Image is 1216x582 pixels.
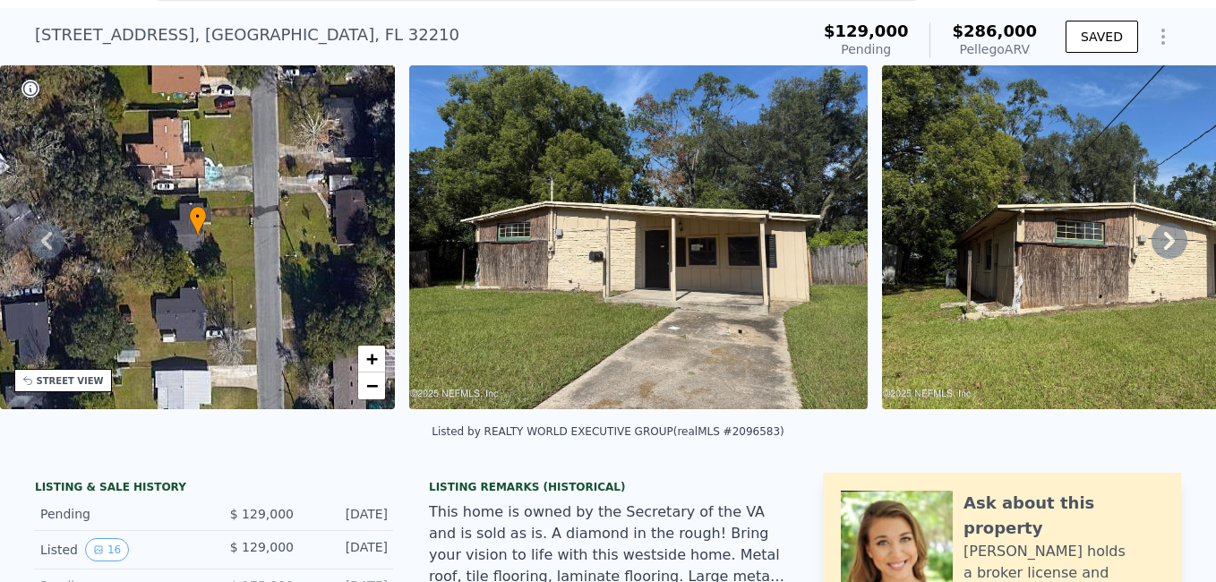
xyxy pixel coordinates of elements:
div: Listed [40,538,200,561]
a: Zoom in [358,346,385,372]
span: − [366,374,378,397]
div: LISTING & SALE HISTORY [35,480,393,498]
div: Listed by REALTY WORLD EXECUTIVE GROUP (realMLS #2096583) [432,425,784,438]
span: • [189,209,207,225]
span: $ 129,000 [230,507,294,521]
div: [STREET_ADDRESS] , [GEOGRAPHIC_DATA] , FL 32210 [35,22,459,47]
div: Pellego ARV [952,40,1037,58]
span: $129,000 [824,21,909,40]
div: • [189,206,207,237]
button: Show Options [1145,19,1181,55]
button: View historical data [85,538,129,561]
button: SAVED [1066,21,1138,53]
span: $ 129,000 [230,540,294,554]
div: STREET VIEW [37,374,104,388]
div: [DATE] [308,538,388,561]
span: + [366,347,378,370]
a: Zoom out [358,372,385,399]
div: [DATE] [308,505,388,523]
img: Sale: 166917484 Parcel: 34401472 [409,65,868,409]
div: Listing Remarks (Historical) [429,480,787,494]
div: Pending [824,40,909,58]
span: $286,000 [952,21,1037,40]
div: Ask about this property [963,491,1163,541]
div: Pending [40,505,200,523]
